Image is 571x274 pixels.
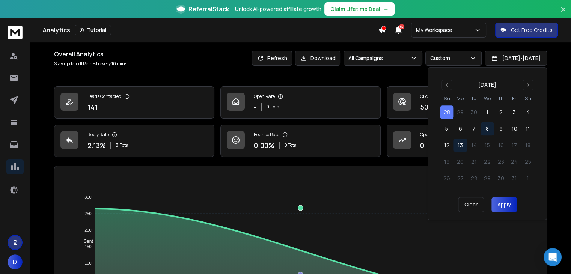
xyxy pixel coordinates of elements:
[440,105,453,119] button: 28
[508,95,521,102] th: Friday
[441,80,452,90] button: Go to previous month
[254,93,275,99] p: Open Rate
[558,5,568,23] button: Close banner
[467,95,481,102] th: Tuesday
[491,197,517,212] button: Apply
[84,244,91,249] tspan: 150
[420,140,424,151] p: 0
[467,105,481,119] button: 30
[458,197,484,212] button: Clear
[387,125,547,157] a: Opportunities0$0
[348,54,386,62] p: All Campaigns
[54,50,128,59] h1: Overall Analytics
[266,104,269,110] span: 9
[440,95,453,102] th: Sunday
[8,254,23,269] button: D
[494,122,508,135] button: 9
[84,261,91,265] tspan: 100
[271,104,280,110] span: Total
[467,122,481,135] button: 7
[430,54,453,62] p: Custom
[87,140,106,151] p: 2.13 %
[84,195,91,199] tspan: 300
[116,142,118,148] span: 3
[494,105,508,119] button: 2
[220,125,381,157] a: Bounce Rate0.00%0 Total
[544,248,562,266] div: Open Intercom Messenger
[295,51,340,66] button: Download
[120,142,130,148] span: Total
[453,139,467,152] button: 13
[84,211,91,216] tspan: 250
[254,132,279,138] p: Bounce Rate
[453,122,467,135] button: 6
[523,80,533,90] button: Go to next month
[481,122,494,135] button: 8
[485,51,547,66] button: [DATE]-[DATE]
[188,5,229,14] span: ReferralStack
[494,95,508,102] th: Thursday
[54,86,214,119] a: Leads Contacted141
[420,93,440,99] p: Click Rate
[43,25,378,35] div: Analytics
[453,95,467,102] th: Monday
[521,95,535,102] th: Saturday
[267,54,287,62] p: Refresh
[87,132,109,138] p: Reply Rate
[78,239,93,244] span: Sent
[399,24,404,29] span: 50
[87,93,121,99] p: Leads Contacted
[252,51,292,66] button: Refresh
[254,102,256,112] p: -
[511,26,553,34] p: Get Free Credits
[440,122,453,135] button: 5
[481,95,494,102] th: Wednesday
[508,122,521,135] button: 10
[75,25,111,35] button: Tutorial
[254,140,274,151] p: 0.00 %
[87,102,98,112] p: 141
[235,5,321,13] p: Unlock AI-powered affiliate growth
[521,105,535,119] button: 4
[420,102,445,112] p: 50.00 %
[440,139,453,152] button: 12
[453,105,467,119] button: 29
[54,125,214,157] a: Reply Rate2.13%3Total
[54,61,128,67] p: Stay updated! Refresh every 10 mins.
[495,23,558,38] button: Get Free Credits
[420,132,448,138] p: Opportunities
[284,142,298,148] p: 0 Total
[416,26,455,34] p: My Workspace
[383,5,389,13] span: →
[508,105,521,119] button: 3
[220,86,381,119] a: Open Rate-9Total
[310,54,336,62] p: Download
[521,122,535,135] button: 11
[478,81,496,89] div: [DATE]
[324,2,395,16] button: Claim Lifetime Deal→
[84,228,91,232] tspan: 200
[387,86,547,119] a: Click Rate50.00%2Total
[481,105,494,119] button: 1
